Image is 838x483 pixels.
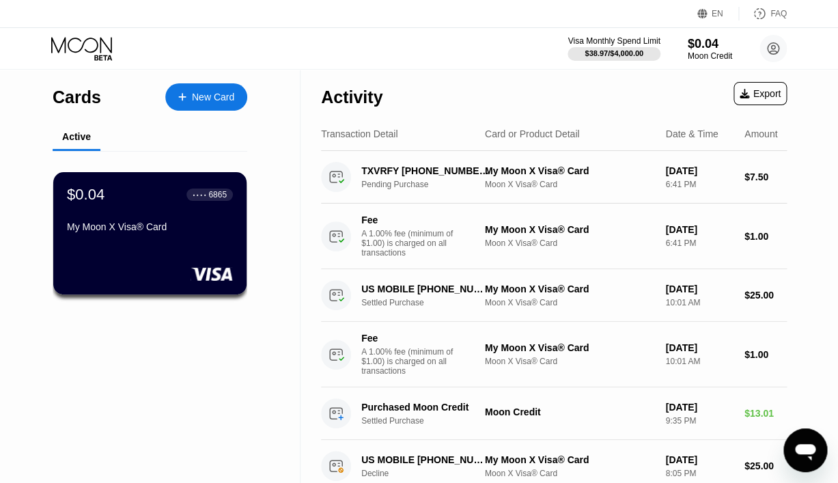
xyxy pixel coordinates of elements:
[665,224,733,235] div: [DATE]
[744,171,787,182] div: $7.50
[665,180,733,189] div: 6:41 PM
[321,322,787,387] div: FeeA 1.00% fee (minimum of $1.00) is charged on all transactionsMy Moon X Visa® CardMoon X Visa® ...
[361,165,489,176] div: TXVRFY [PHONE_NUMBER] US
[361,215,457,225] div: Fee
[770,9,787,18] div: FAQ
[665,128,718,139] div: Date & Time
[485,238,655,248] div: Moon X Visa® Card
[734,82,787,105] div: Export
[361,333,457,344] div: Fee
[697,7,739,20] div: EN
[744,408,787,419] div: $13.01
[485,284,655,294] div: My Moon X Visa® Card
[67,221,233,232] div: My Moon X Visa® Card
[783,428,827,472] iframe: Button to launch messaging window
[485,342,655,353] div: My Moon X Visa® Card
[688,51,732,61] div: Moon Credit
[665,342,733,353] div: [DATE]
[688,37,732,61] div: $0.04Moon Credit
[361,180,499,189] div: Pending Purchase
[568,36,660,61] div: Visa Monthly Spend Limit$38.97/$4,000.00
[321,151,787,204] div: TXVRFY [PHONE_NUMBER] USPending PurchaseMy Moon X Visa® CardMoon X Visa® Card[DATE]6:41 PM$7.50
[53,172,247,294] div: $0.04● ● ● ●6865My Moon X Visa® Card
[740,88,781,99] div: Export
[665,165,733,176] div: [DATE]
[165,83,247,111] div: New Card
[485,180,655,189] div: Moon X Visa® Card
[361,469,499,478] div: Decline
[665,238,733,248] div: 6:41 PM
[568,36,660,46] div: Visa Monthly Spend Limit
[62,131,91,142] div: Active
[485,406,655,417] div: Moon Credit
[361,229,464,258] div: A 1.00% fee (minimum of $1.00) is charged on all transactions
[665,357,733,366] div: 10:01 AM
[665,469,733,478] div: 8:05 PM
[67,186,104,204] div: $0.04
[321,128,397,139] div: Transaction Detail
[688,37,732,51] div: $0.04
[744,128,777,139] div: Amount
[485,357,655,366] div: Moon X Visa® Card
[192,92,234,103] div: New Card
[665,298,733,307] div: 10:01 AM
[665,284,733,294] div: [DATE]
[485,454,655,465] div: My Moon X Visa® Card
[485,469,655,478] div: Moon X Visa® Card
[361,347,464,376] div: A 1.00% fee (minimum of $1.00) is charged on all transactions
[585,49,643,57] div: $38.97 / $4,000.00
[321,269,787,322] div: US MOBILE [PHONE_NUMBER] USSettled PurchaseMy Moon X Visa® CardMoon X Visa® Card[DATE]10:01 AM$25.00
[744,290,787,301] div: $25.00
[744,349,787,360] div: $1.00
[712,9,723,18] div: EN
[361,416,499,426] div: Settled Purchase
[193,193,206,197] div: ● ● ● ●
[485,224,655,235] div: My Moon X Visa® Card
[53,87,101,107] div: Cards
[665,402,733,413] div: [DATE]
[361,402,489,413] div: Purchased Moon Credit
[321,87,382,107] div: Activity
[485,128,580,139] div: Card or Product Detail
[485,165,655,176] div: My Moon X Visa® Card
[744,231,787,242] div: $1.00
[361,454,489,465] div: US MOBILE [PHONE_NUMBER] US
[361,298,499,307] div: Settled Purchase
[321,204,787,269] div: FeeA 1.00% fee (minimum of $1.00) is charged on all transactionsMy Moon X Visa® CardMoon X Visa® ...
[739,7,787,20] div: FAQ
[665,454,733,465] div: [DATE]
[208,190,227,199] div: 6865
[485,298,655,307] div: Moon X Visa® Card
[361,284,489,294] div: US MOBILE [PHONE_NUMBER] US
[665,416,733,426] div: 9:35 PM
[744,460,787,471] div: $25.00
[321,387,787,440] div: Purchased Moon CreditSettled PurchaseMoon Credit[DATE]9:35 PM$13.01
